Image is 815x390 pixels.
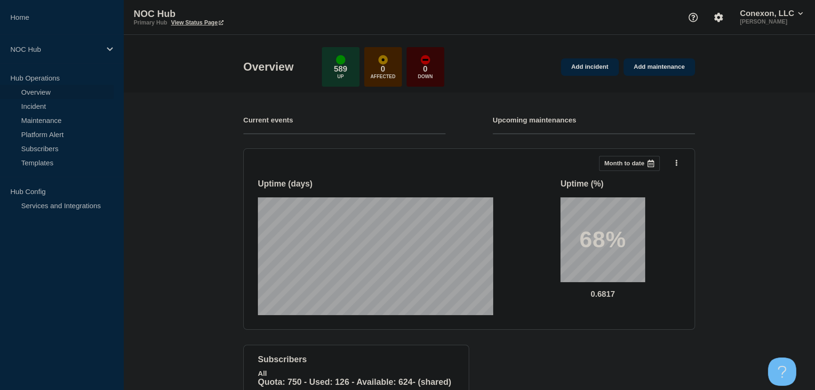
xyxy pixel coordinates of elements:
a: Add maintenance [623,58,695,76]
p: Month to date [604,160,644,167]
h4: subscribers [258,355,455,365]
p: Down [418,74,433,79]
h1: Overview [243,60,294,73]
button: Account settings [709,8,728,27]
p: Primary Hub [134,19,167,26]
h4: Current events [243,116,293,124]
button: Support [683,8,703,27]
p: [PERSON_NAME] [738,18,805,25]
h3: Uptime ( % ) [560,179,680,189]
button: Conexon, LLC [738,9,805,18]
p: NOC Hub [134,8,322,19]
div: up [336,55,345,65]
p: NOC Hub [10,45,101,53]
p: Up [337,74,344,79]
p: 0.6817 [560,290,645,299]
iframe: Help Scout Beacon - Open [768,357,796,386]
p: All [258,369,455,377]
div: affected [378,55,388,65]
p: 0 [381,65,385,74]
button: Month to date [599,156,660,171]
p: 589 [334,65,347,74]
a: Add incident [561,58,619,76]
a: View Status Page [171,19,223,26]
p: 68% [579,228,626,251]
h4: Upcoming maintenances [493,116,576,124]
p: 0 [423,65,427,74]
p: Affected [370,74,395,79]
div: down [421,55,430,65]
span: Quota: 750 - Used: 126 - Available: 624 - (shared) [258,377,451,387]
h3: Uptime ( days ) [258,179,493,189]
